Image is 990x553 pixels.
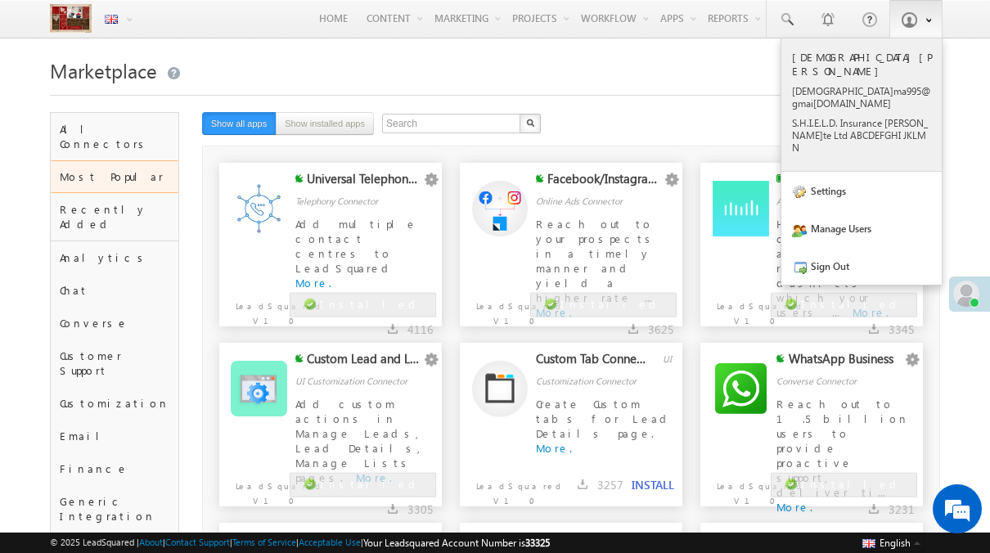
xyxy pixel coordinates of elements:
img: Alternate Logo [472,181,529,237]
p: [DEMOGRAPHIC_DATA][PERSON_NAME] [792,50,931,78]
span: © 2025 LeadSquared | | | | | [50,535,550,551]
img: downloads [869,324,879,334]
span: 3257 [597,477,623,492]
img: d_60004797649_company_0_60004797649 [28,86,69,107]
img: Alternate Logo [713,181,769,237]
div: Minimize live chat window [268,8,308,47]
button: Show all apps [202,112,277,135]
div: Customization [51,387,178,420]
span: Helps you create custom analytics and report dashlets which your users ... [776,217,914,319]
div: Generic Integration [51,485,178,533]
p: LeadSquared V1.0 [219,290,308,328]
img: downloads [869,504,879,514]
span: Marketplace [50,57,157,83]
a: About [139,537,163,547]
span: Add custom actions in Manage Leads, Lead Details, Manage Lists pages. [295,397,427,484]
button: English [858,533,924,552]
span: Reach out to 1.5 billion users to provide proactive support, deliver ti... [776,397,909,499]
div: Recently Added [51,193,178,241]
img: downloads [578,479,587,489]
div: Custom Tab Connector [536,351,650,374]
p: LeadSquared V1.0 [700,470,790,508]
div: Custom Lead and List Actions [307,351,421,374]
em: Start Chat [223,432,297,454]
img: checking status [776,354,785,362]
img: checking status [295,354,304,362]
img: Alternate Logo [472,360,529,417]
div: Customer Support [51,339,178,387]
div: WhatsApp Business [789,351,903,374]
div: Chat with us now [85,86,275,107]
span: Create Custom tabs for Lead Details page. [536,397,673,440]
span: 3305 [407,501,434,517]
span: 33325 [525,537,550,549]
span: 3345 [889,321,915,337]
span: Add multiple contact centres to LeadSquared [295,217,417,275]
a: Contact Support [165,537,230,547]
a: Manage Users [781,209,942,247]
div: Converse [51,307,178,339]
p: LeadSquared V1.0 [219,470,308,508]
span: Installed [320,297,421,311]
button: INSTALL [632,478,674,492]
img: Alternate Logo [231,361,287,417]
img: checking status [295,174,304,182]
img: downloads [628,324,638,334]
span: Reach out to your prospects in a timely manner and yield a higher rate ... [536,217,656,304]
button: Show installed apps [276,112,374,135]
img: Custom Logo [50,4,92,33]
div: Facebook/Instagram Lead Ads [547,171,662,194]
a: Sign Out [781,247,942,285]
span: 3231 [889,501,915,517]
div: Universal Telephony Connector [307,171,421,194]
span: 4116 [407,321,434,337]
img: checking status [776,174,785,182]
img: Alternate Logo [713,361,769,417]
p: LeadSquared V1.0 [460,470,549,508]
textarea: Type your message and hit 'Enter' [21,151,299,419]
a: Acceptable Use [299,537,361,547]
span: Installed [801,297,902,311]
a: Settings [781,172,942,209]
span: 3625 [648,321,674,337]
img: downloads [388,324,398,334]
div: Most Popular [51,160,178,193]
div: Chat [51,274,178,307]
a: Terms of Service [232,537,296,547]
img: downloads [388,504,398,514]
p: LeadSquared V1.0 [460,290,549,328]
img: checking status [536,174,544,182]
span: Installed [560,297,662,311]
span: Installed [801,477,902,491]
a: More. [295,276,331,290]
div: All Connectors [51,113,178,160]
img: Search [526,119,534,127]
p: S.H.I .E.L. D. Insur ance [PERSON_NAME] te Ltd ABCDE FGHI JKLMN [792,117,931,154]
span: Installed [320,477,421,491]
a: [DEMOGRAPHIC_DATA][PERSON_NAME] [DEMOGRAPHIC_DATA]ma995@gmai[DOMAIN_NAME] S.H.I.E.L.D. Insurance ... [781,38,942,172]
p: [DEMOGRAPHIC_DATA] ma995 @gmai [DOMAIN_NAME] [792,85,931,110]
span: English [880,537,911,549]
img: Alternate Logo [231,181,287,237]
div: Finance [51,452,178,485]
span: Your Leadsquared Account Number is [363,537,550,549]
a: More. [536,441,572,455]
div: Email [51,420,178,452]
p: LeadSquared V1.0 [700,290,790,328]
div: Analytics [51,241,178,274]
